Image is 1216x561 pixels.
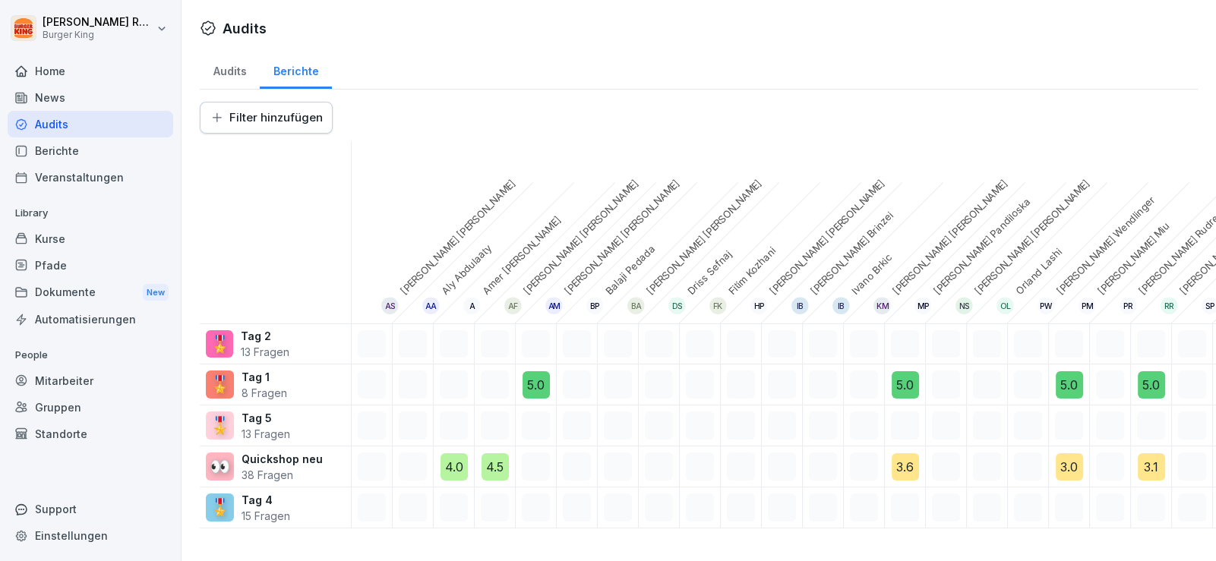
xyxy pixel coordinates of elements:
[422,297,439,314] div: AA
[1161,297,1177,314] div: RR
[242,385,287,401] p: 8 Fragen
[8,58,173,84] a: Home
[8,394,173,421] a: Gruppen
[523,371,550,399] div: 5.0
[206,452,234,481] div: 👀
[241,344,289,360] p: 13 Fragen
[1079,297,1095,314] div: PM
[8,111,173,137] a: Audits
[639,162,820,344] div: Driss Sefnaj
[43,16,153,29] p: [PERSON_NAME] Rohrich
[709,297,726,314] div: FK
[206,330,233,358] div: 🎖️
[721,162,902,344] div: [PERSON_NAME] [PERSON_NAME]
[996,297,1013,314] div: OL
[598,162,779,344] div: [PERSON_NAME] [PERSON_NAME]
[627,297,644,314] div: BA
[762,162,943,344] div: [PERSON_NAME] Brinzei
[8,522,173,549] a: Einstellungen
[242,410,290,426] p: Tag 5
[206,370,234,399] div: 🎖️
[926,162,1107,344] div: [PERSON_NAME] [PERSON_NAME]
[242,492,290,508] p: Tag 4
[1056,371,1083,399] div: 5.0
[668,297,685,314] div: DS
[885,162,1066,344] div: [PERSON_NAME] Pandiloska
[242,508,290,524] p: 15 Fragen
[352,162,533,344] div: [PERSON_NAME] [PERSON_NAME]
[201,102,332,133] button: Filter hinzufügen
[441,453,468,481] div: 4.0
[241,328,289,344] p: Tag 2
[242,369,287,385] p: Tag 1
[242,426,290,442] p: 13 Fragen
[1138,371,1165,399] div: 5.0
[8,421,173,447] a: Standorte
[143,284,169,301] div: New
[8,343,173,367] p: People
[8,306,173,333] a: Automatisierungen
[8,279,173,307] a: DokumenteNew
[1056,453,1083,481] div: 3.0
[206,493,234,522] div: 🎖️
[892,371,919,399] div: 5.0
[1038,297,1054,314] div: PW
[803,162,984,344] div: Ivano Brkic
[381,297,398,314] div: AS
[8,279,173,307] div: Dokumente
[242,467,323,483] p: 38 Fragen
[750,297,767,314] div: HP
[206,411,234,440] div: 🎖️
[516,162,697,344] div: [PERSON_NAME] [PERSON_NAME]
[43,30,153,40] p: Burger King
[914,297,931,314] div: MP
[393,162,574,344] div: Aly Abdulaaty
[586,297,603,314] div: BP
[200,50,260,89] a: Audits
[475,162,656,344] div: [PERSON_NAME] [PERSON_NAME]
[223,18,267,39] h1: Audits
[8,137,173,164] a: Berichte
[680,162,861,344] div: Fitim Kozhani
[260,50,332,89] a: Berichte
[8,367,173,394] a: Mitarbeiter
[482,453,509,481] div: 4.5
[8,201,173,225] p: Library
[1138,453,1165,481] div: 3.1
[463,297,480,314] div: A
[557,162,738,344] div: Balaji Pedada
[8,84,173,111] a: News
[1120,297,1136,314] div: PR
[844,162,1025,344] div: [PERSON_NAME] [PERSON_NAME]
[967,162,1148,344] div: Orland Lashi
[8,252,173,279] a: Pfade
[1008,162,1189,344] div: [PERSON_NAME] Wendlinger
[791,297,808,314] div: IB
[545,297,562,314] div: AM
[832,297,849,314] div: IB
[434,162,615,344] div: Amer [PERSON_NAME]
[8,496,173,522] div: Support
[873,297,890,314] div: KM
[955,297,972,314] div: NS
[8,164,173,191] a: Veranstaltungen
[504,297,521,314] div: AF
[8,225,173,252] a: Kurse
[892,453,919,481] div: 3.6
[242,451,323,467] p: Quickshop neu
[210,110,323,125] div: Filter hinzufügen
